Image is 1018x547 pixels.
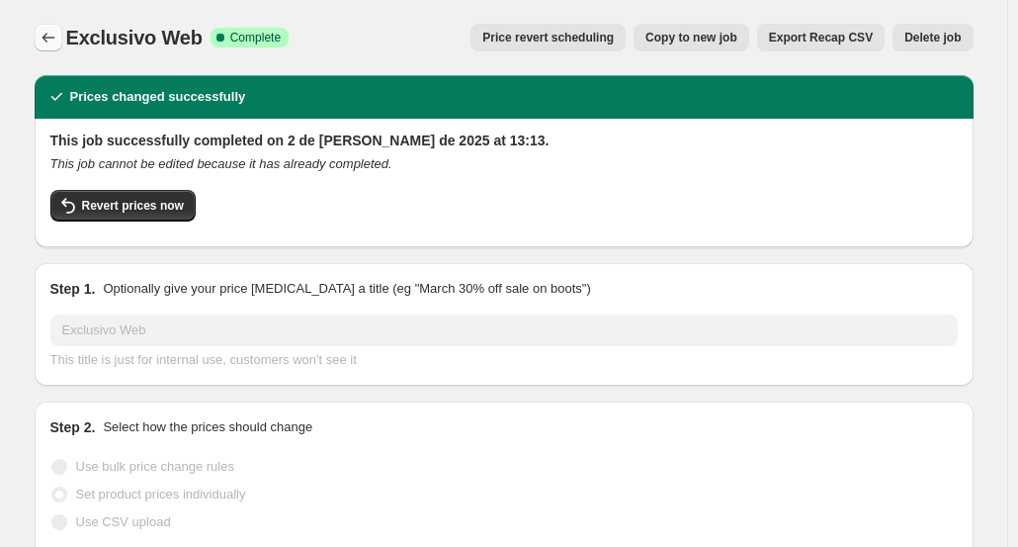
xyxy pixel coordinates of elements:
[892,24,973,51] button: Delete job
[470,24,626,51] button: Price revert scheduling
[35,24,62,51] button: Price change jobs
[757,24,885,51] button: Export Recap CSV
[82,198,184,214] span: Revert prices now
[50,190,196,222] button: Revert prices now
[76,487,246,501] span: Set product prices individually
[76,514,171,529] span: Use CSV upload
[645,30,737,46] span: Copy to new job
[66,27,203,48] span: Exclusivo Web
[103,279,590,299] p: Optionally give your price [MEDICAL_DATA] a title (eg "March 30% off sale on boots")
[70,87,246,107] h2: Prices changed successfully
[50,417,96,437] h2: Step 2.
[904,30,961,46] span: Delete job
[50,352,357,367] span: This title is just for internal use, customers won't see it
[50,279,96,299] h2: Step 1.
[76,459,234,474] span: Use bulk price change rules
[634,24,749,51] button: Copy to new job
[230,30,281,46] span: Complete
[769,30,873,46] span: Export Recap CSV
[50,131,958,150] h2: This job successfully completed on 2 de [PERSON_NAME] de 2025 at 13:13.
[482,30,614,46] span: Price revert scheduling
[103,417,312,437] p: Select how the prices should change
[50,315,958,346] input: 30% off holiday sale
[50,156,392,171] i: This job cannot be edited because it has already completed.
